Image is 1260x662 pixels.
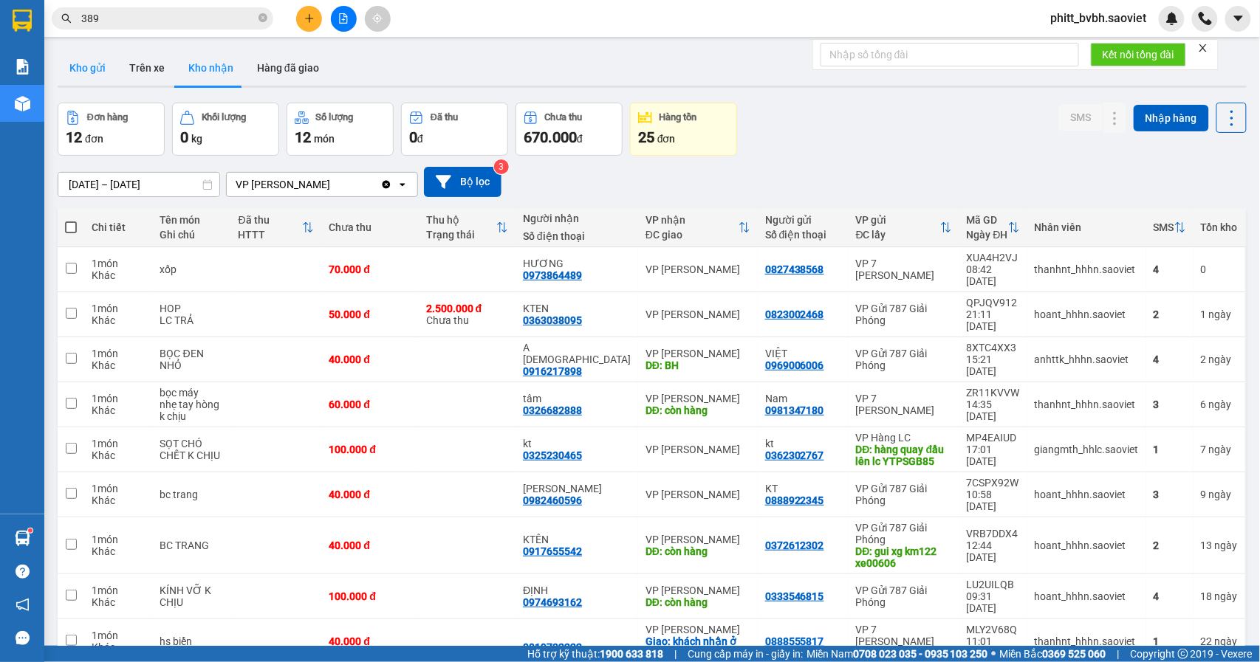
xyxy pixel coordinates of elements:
div: 0973864489 [523,269,582,281]
div: 0969006006 [765,359,824,371]
div: VP [PERSON_NAME] [646,624,750,635]
div: VP [PERSON_NAME] [646,444,750,455]
svg: open [397,179,408,190]
div: 0888555817 [765,635,824,647]
div: 0982460596 [523,494,582,506]
span: món [314,133,335,145]
button: Số lượng12món [287,103,394,156]
div: Khác [92,359,145,371]
div: HƯƠNG [523,258,631,269]
div: VP 7 [PERSON_NAME] [856,624,952,647]
div: Khác [92,449,145,461]
div: Khối lượng [202,112,247,123]
div: VP Gửi 787 Giải Phóng [856,522,952,545]
div: 10:58 [DATE] [967,489,1020,512]
button: Đã thu0đ [401,103,508,156]
span: caret-down [1232,12,1245,25]
span: copyright [1178,649,1188,659]
div: Khác [92,545,145,557]
div: 70.000 đ [329,263,411,275]
span: aim [372,13,383,24]
div: hoant_hhhn.saoviet [1035,308,1139,320]
span: Cung cấp máy in - giấy in: [688,646,803,662]
div: 40.000 đ [329,635,411,647]
span: đ [577,133,583,145]
div: ZR11KVVW [967,387,1020,399]
span: 12 [66,128,82,146]
div: 13 [1201,539,1238,551]
div: Mã GD [967,214,1008,226]
div: Khác [92,314,145,326]
div: 100.000 đ [329,444,411,455]
div: CHẾT K CHỊU [160,449,224,461]
div: 0823002468 [765,308,824,320]
div: Trạng thái [426,229,496,241]
div: hs biển [160,635,224,647]
input: Selected VP Bảo Hà. [332,177,333,192]
div: 50.000 đ [329,308,411,320]
div: 08:42 [DATE] [967,263,1020,287]
div: BC TRANG [160,539,224,551]
span: | [674,646,677,662]
div: Khác [92,641,145,653]
span: message [16,631,30,645]
img: warehouse-icon [15,531,30,546]
div: Chưa thu [329,221,411,233]
div: Đơn hàng [87,112,128,123]
div: 0363038095 [523,314,582,326]
div: 0325230465 [523,449,582,461]
sup: 3 [494,159,509,174]
span: đơn [85,133,103,145]
span: Miền Bắc [1000,646,1106,662]
div: SỌT CHÓ [160,438,224,449]
button: Hàng tồn25đơn [630,103,737,156]
div: Khác [92,494,145,506]
div: 0981347180 [765,404,824,416]
div: xốp [160,263,224,275]
button: Khối lượng0kg [172,103,279,156]
div: Đã thu [431,112,458,123]
div: 40.000 đ [329,539,411,551]
span: file-add [338,13,349,24]
div: VP [PERSON_NAME] [646,585,750,596]
b: [DOMAIN_NAME] [197,12,357,36]
div: Người nhận [523,213,631,224]
div: 22 [1201,635,1238,647]
div: 1 [1154,635,1186,647]
div: 60.000 đ [329,399,411,410]
div: 0974693162 [523,596,582,608]
div: 4 [1154,263,1186,275]
th: Toggle SortBy [849,208,959,247]
span: ngày [1215,635,1238,647]
div: SMS [1154,221,1174,233]
div: 2 [1154,539,1186,551]
div: VP [PERSON_NAME] [646,393,750,404]
span: plus [304,13,315,24]
span: ⚪️ [992,651,996,657]
div: ĐC giao [646,229,739,241]
div: Chưa thu [426,303,508,326]
div: 0819732222 [523,641,582,653]
div: VP [PERSON_NAME] [646,489,750,500]
div: Chưa thu [545,112,583,123]
div: Nhân viên [1035,221,1139,233]
button: Chưa thu670.000đ [516,103,623,156]
div: KÍNH VỠ K CHỊU [160,585,224,608]
div: 2.500.000 đ [426,303,508,314]
strong: 1900 633 818 [600,648,663,660]
div: Số lượng [316,112,354,123]
span: Kết nối tổng đài [1103,46,1174,63]
th: Toggle SortBy [1146,208,1194,247]
div: QPJQV912 [967,297,1020,308]
button: plus [296,6,322,32]
div: 15:21 [DATE] [967,354,1020,377]
h2: UDHIM6WP [8,86,119,110]
div: VIỆT [765,348,841,359]
span: Hỗ trợ kỹ thuật: [527,646,663,662]
span: close [1198,43,1208,53]
div: LU2UILQB [967,579,1020,590]
div: DĐ: còn hàng [646,545,750,557]
div: Số điện thoại [523,230,631,242]
div: 17:01 [DATE] [967,444,1020,467]
div: MP4EAIUD [967,432,1020,444]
